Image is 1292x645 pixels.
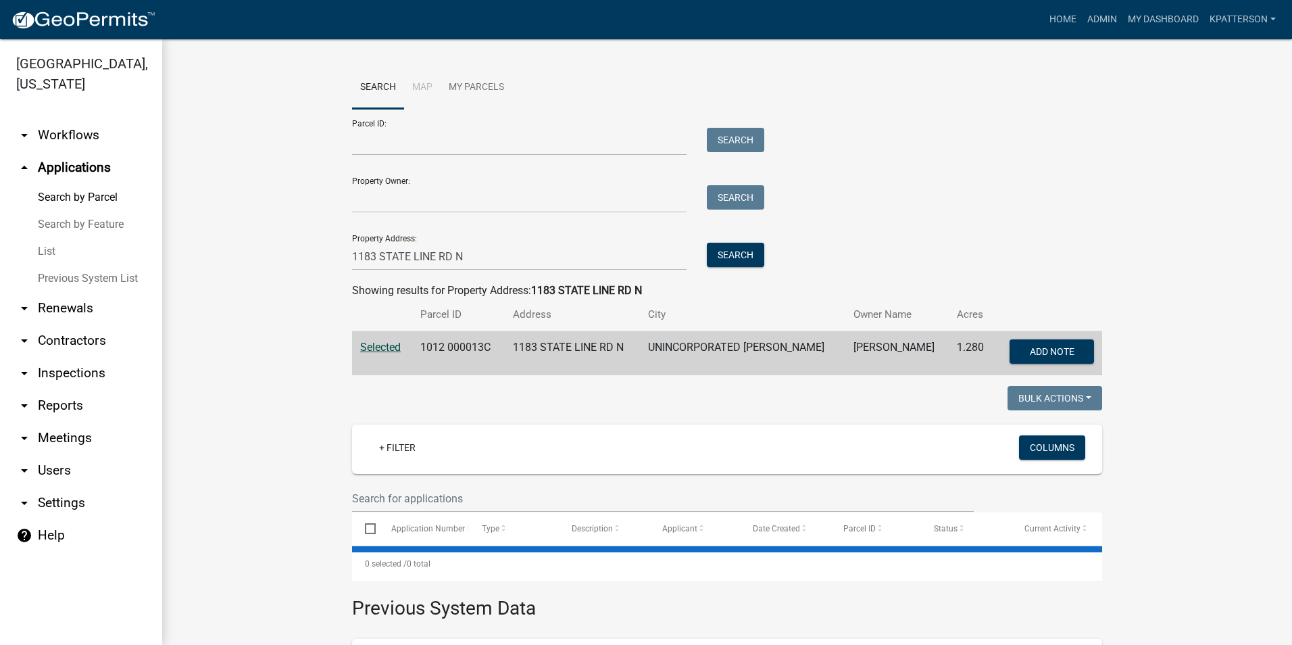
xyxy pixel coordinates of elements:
[1012,512,1102,545] datatable-header-cell: Current Activity
[740,512,830,545] datatable-header-cell: Date Created
[949,331,995,376] td: 1.280
[16,527,32,544] i: help
[531,284,642,297] strong: 1183 STATE LINE RD N
[572,524,613,533] span: Description
[412,299,504,331] th: Parcel ID
[16,495,32,511] i: arrow_drop_down
[352,283,1102,299] div: Showing results for Property Address:
[16,160,32,176] i: arrow_drop_up
[1044,7,1082,32] a: Home
[365,559,407,569] span: 0 selected /
[921,512,1012,545] datatable-header-cell: Status
[16,365,32,381] i: arrow_drop_down
[707,185,764,210] button: Search
[707,243,764,267] button: Search
[830,512,921,545] datatable-header-cell: Parcel ID
[1082,7,1122,32] a: Admin
[16,333,32,349] i: arrow_drop_down
[559,512,649,545] datatable-header-cell: Description
[352,581,1102,623] h3: Previous System Data
[16,398,32,414] i: arrow_drop_down
[352,547,1102,581] div: 0 total
[649,512,740,545] datatable-header-cell: Applicant
[1010,339,1094,364] button: Add Note
[753,524,800,533] span: Date Created
[352,66,404,110] a: Search
[843,524,876,533] span: Parcel ID
[1204,7,1281,32] a: KPATTERSON
[707,128,764,152] button: Search
[468,512,559,545] datatable-header-cell: Type
[16,462,32,479] i: arrow_drop_down
[378,512,468,545] datatable-header-cell: Application Number
[505,331,640,376] td: 1183 STATE LINE RD N
[391,524,465,533] span: Application Number
[934,524,958,533] span: Status
[949,299,995,331] th: Acres
[16,300,32,316] i: arrow_drop_down
[352,512,378,545] datatable-header-cell: Select
[640,299,845,331] th: City
[640,331,845,376] td: UNINCORPORATED [PERSON_NAME]
[1122,7,1204,32] a: My Dashboard
[662,524,697,533] span: Applicant
[368,435,426,460] a: + Filter
[412,331,504,376] td: 1012 000013C
[352,485,974,512] input: Search for applications
[482,524,499,533] span: Type
[1008,386,1102,410] button: Bulk Actions
[16,430,32,446] i: arrow_drop_down
[1024,524,1080,533] span: Current Activity
[845,299,949,331] th: Owner Name
[845,331,949,376] td: [PERSON_NAME]
[16,127,32,143] i: arrow_drop_down
[441,66,512,110] a: My Parcels
[505,299,640,331] th: Address
[1019,435,1085,460] button: Columns
[360,341,401,354] a: Selected
[1029,346,1074,357] span: Add Note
